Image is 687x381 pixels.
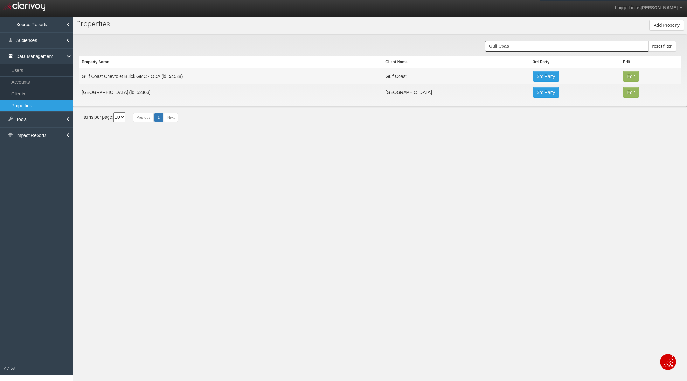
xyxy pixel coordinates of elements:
th: Property Name [79,56,383,68]
button: Edit [623,87,639,98]
th: Client Name [383,56,530,68]
a: Logged in as[PERSON_NAME] [610,0,687,16]
th: Edit [621,56,681,68]
td: [GEOGRAPHIC_DATA] (id: 52363) [79,84,383,100]
td: Gulf Coast Chevrolet Buick GMC - ODA (id: 54538) [79,68,383,84]
a: 3rd Party [533,87,559,98]
h1: Pr perties [76,20,258,28]
button: Add Property [649,20,684,31]
td: Gulf Coast [383,68,530,84]
a: Previous [133,113,154,122]
span: Logged in as [615,5,640,10]
a: 1 [154,113,163,122]
a: Next [164,113,178,122]
span: [PERSON_NAME] [641,5,678,10]
input: Search Properties [485,41,649,52]
span: o [83,19,87,28]
td: [GEOGRAPHIC_DATA] [383,84,530,100]
div: Items per page: [82,112,125,122]
button: reset filter [648,41,676,52]
th: 3rd Party [531,56,621,68]
button: Edit [623,71,639,82]
a: 3rd Party [533,71,559,82]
